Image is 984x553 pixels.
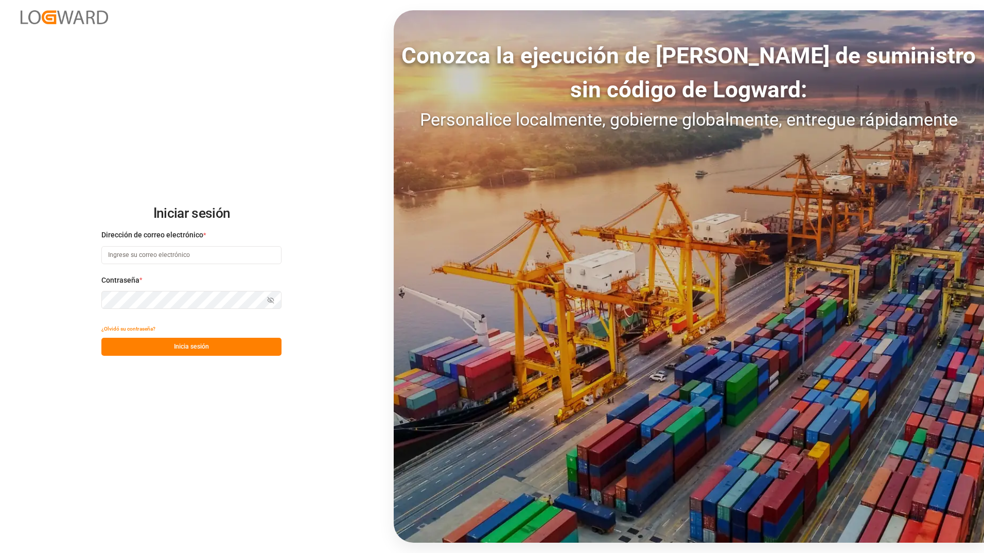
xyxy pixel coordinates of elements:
button: Inicia sesión [101,338,282,356]
button: ¿Olvidó su contraseña? [101,320,155,338]
h2: Iniciar sesión [101,197,282,230]
img: Logward_new_orange.png [21,10,108,24]
span: Dirección de correo electrónico [101,230,203,240]
div: Conozca la ejecución de [PERSON_NAME] de suministro sin código de Logward: [394,39,984,107]
span: Contraseña [101,275,139,286]
input: Ingrese su correo electrónico [101,246,282,264]
div: Personalice localmente, gobierne globalmente, entregue rápidamente [394,107,984,133]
